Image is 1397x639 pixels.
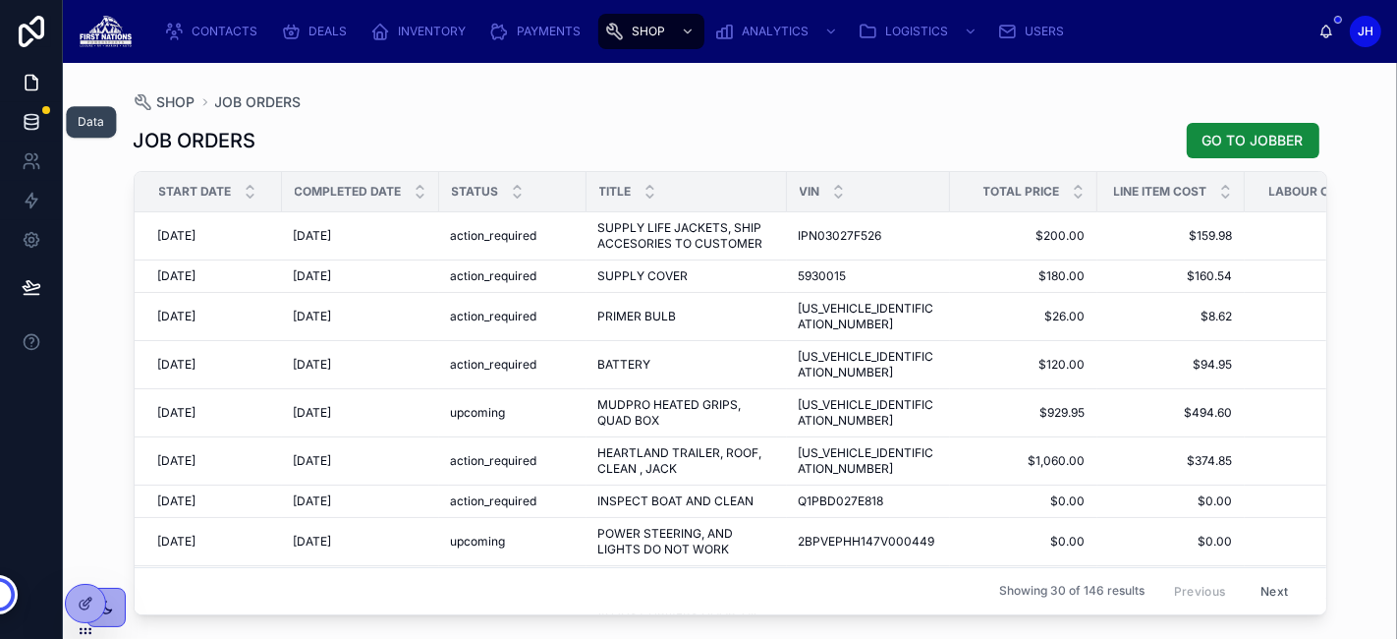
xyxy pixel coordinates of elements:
[157,92,196,112] span: SHOP
[158,405,270,421] a: [DATE]
[451,494,537,509] span: action_required
[1109,268,1233,284] span: $160.54
[799,349,938,380] a: [US_VEHICLE_IDENTIFICATION_NUMBER]
[158,494,270,509] a: [DATE]
[1202,131,1304,150] span: GO TO JOBBER
[885,24,948,39] span: LOGISTICS
[451,268,575,284] a: action_required
[1109,309,1233,324] a: $8.62
[451,228,575,244] a: action_required
[451,453,575,469] a: action_required
[79,16,133,47] img: App logo
[1257,453,1380,469] a: $73.94
[148,10,1318,53] div: scrollable content
[999,584,1145,600] span: Showing 30 of 146 results
[275,14,361,49] a: DEALS
[1257,228,1380,244] a: $0.00
[1257,357,1380,373] a: $0.00
[451,357,537,373] span: action_required
[598,526,775,557] span: POWER STEERING, AND LIGHTS DO NOT WORK
[158,228,270,244] a: [DATE]
[158,309,270,324] a: [DATE]
[962,494,1086,509] a: $0.00
[158,14,271,49] a: CONTACTS
[598,309,677,324] span: PRIMER BULB
[192,24,257,39] span: CONTACTS
[294,228,332,244] span: [DATE]
[742,24,809,39] span: ANALYTICS
[598,445,775,477] a: HEARTLAND TRAILER, ROOF, CLEAN , JACK
[598,494,754,509] span: INSPECT BOAT AND CLEAN
[451,494,575,509] a: action_required
[962,357,1086,373] a: $120.00
[1187,123,1319,158] button: GO TO JOBBER
[451,228,537,244] span: action_required
[451,534,506,550] span: upcoming
[962,228,1086,244] a: $200.00
[451,268,537,284] span: action_required
[451,309,575,324] a: action_required
[451,357,575,373] a: action_required
[599,184,632,200] span: TITLE
[294,534,332,550] span: [DATE]
[632,24,665,39] span: SHOP
[1109,405,1233,421] a: $494.60
[1257,309,1380,324] span: $0.00
[799,397,938,429] span: [US_VEHICLE_IDENTIFICATION_NUMBER]
[294,228,427,244] a: [DATE]
[158,494,196,509] span: [DATE]
[1257,405,1380,421] span: $0.00
[799,445,938,477] span: [US_VEHICLE_IDENTIFICATION_NUMBER]
[364,14,479,49] a: INVENTORY
[294,309,332,324] span: [DATE]
[451,405,506,421] span: upcoming
[158,453,270,469] a: [DATE]
[517,24,581,39] span: PAYMENTS
[1109,228,1233,244] a: $159.98
[295,184,402,200] span: COMPLETED DATE
[1109,534,1233,550] a: $0.00
[294,534,427,550] a: [DATE]
[1257,534,1380,550] a: $0.00
[215,92,302,112] span: JOB ORDERS
[962,268,1086,284] a: $180.00
[800,184,820,200] span: VIN
[158,357,196,373] span: [DATE]
[598,268,689,284] span: SUPPLY COVER
[1358,24,1373,39] span: JH
[158,309,196,324] span: [DATE]
[962,309,1086,324] a: $26.00
[294,357,427,373] a: [DATE]
[799,301,938,332] span: [US_VEHICLE_IDENTIFICATION_NUMBER]
[598,397,775,429] a: MUDPRO HEATED GRIPS, QUAD BOX
[294,494,427,509] a: [DATE]
[983,184,1060,200] span: TOTAL PRICE
[799,228,938,244] a: IPN03027F526
[1257,494,1380,509] a: $0.00
[308,24,347,39] span: DEALS
[134,92,196,112] a: SHOP
[799,534,935,550] span: 2BPVEPHH147V000449
[799,534,938,550] a: 2BPVEPHH147V000449
[1109,453,1233,469] a: $374.85
[598,14,704,49] a: SHOP
[1109,494,1233,509] a: $0.00
[294,268,427,284] a: [DATE]
[962,534,1086,550] span: $0.00
[294,453,427,469] a: [DATE]
[1114,184,1207,200] span: LINE ITEM COST
[598,268,775,284] a: SUPPLY COVER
